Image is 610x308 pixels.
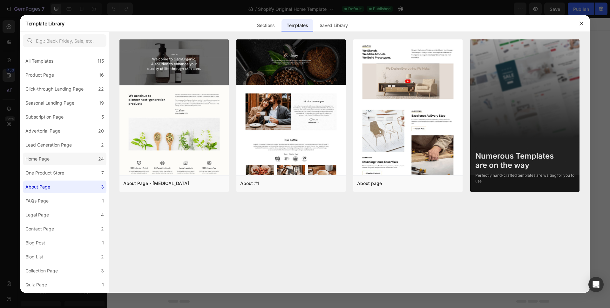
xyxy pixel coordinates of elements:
div: Advertorial Page [25,127,60,135]
div: Add blank section [280,104,318,111]
div: 2 [101,253,104,261]
div: Templates [281,19,313,32]
div: About #1 [240,180,259,187]
div: 19 [99,99,104,107]
div: Contact Page [25,225,54,233]
div: Subscription Page [25,113,64,121]
div: Perfectly hand-crafted templates are waiting for you to use [475,173,574,184]
div: 1 [102,239,104,247]
div: 3 [101,267,104,275]
span: from URL or image [232,112,266,118]
div: 1 [102,281,104,289]
div: FAQs Page [25,197,49,205]
div: 1 [102,197,104,205]
div: Numerous Templates are on the way [475,152,574,170]
div: 2 [101,141,104,149]
h2: Template Library [25,15,64,32]
div: Saved Library [315,19,353,32]
div: Legal Page [25,211,49,219]
div: Product Page [25,71,54,79]
div: Open Intercom Messenger [588,277,604,292]
div: Click-through Landing Page [25,85,84,93]
div: 24 [98,155,104,163]
div: Quiz Page [25,281,47,289]
div: 4 [101,211,104,219]
div: 115 [98,57,104,65]
div: Collection Page [25,267,58,275]
div: Blog List [25,253,43,261]
div: Seasonal Landing Page [25,99,74,107]
div: About Page - [MEDICAL_DATA] [123,180,189,187]
div: 7 [101,169,104,177]
div: 3 [101,183,104,191]
span: Featured collection [238,60,275,67]
div: 22 [98,85,104,93]
input: E.g.: Black Friday, Sale, etc. [23,34,106,47]
span: Image banner [243,26,270,34]
div: One Product Store [25,169,64,177]
div: Choose templates [183,104,221,111]
div: About page [357,180,382,187]
div: All Templates [25,57,53,65]
div: 2 [101,225,104,233]
div: About Page [25,183,50,191]
div: Home Page [25,155,50,163]
div: 5 [101,113,104,121]
div: Generate layout [233,104,266,111]
div: 16 [99,71,104,79]
div: Sections [252,19,280,32]
span: then drag & drop elements [275,112,322,118]
span: Add section [236,90,267,96]
div: Lead Generation Page [25,141,72,149]
div: 20 [98,127,104,135]
div: Blog Post [25,239,45,247]
span: inspired by CRO experts [180,112,224,118]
